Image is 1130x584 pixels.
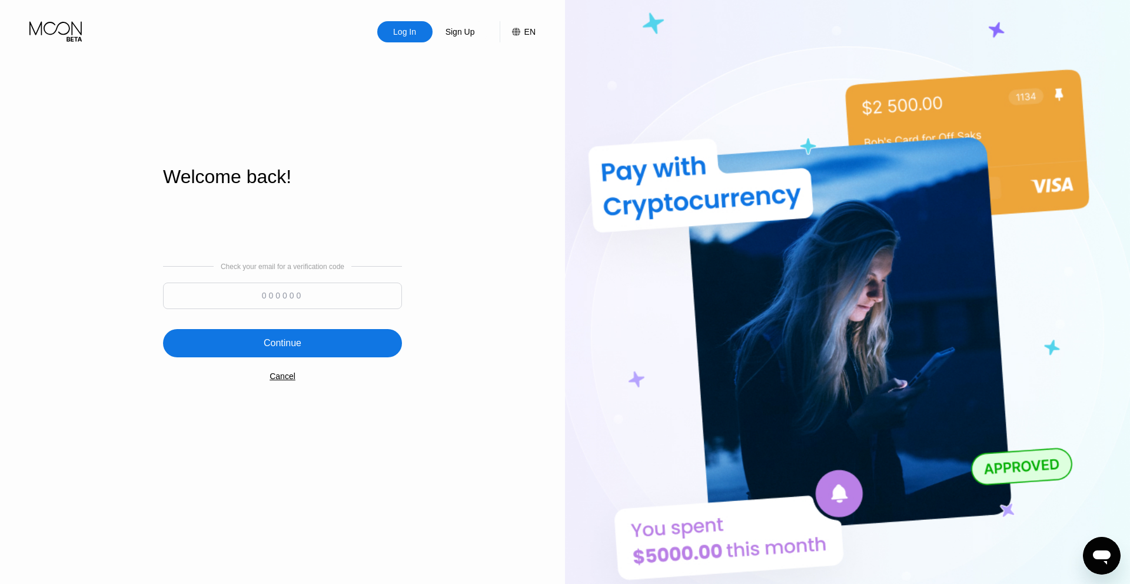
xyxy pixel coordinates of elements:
[163,283,402,309] input: 000000
[392,26,417,38] div: Log In
[500,21,536,42] div: EN
[377,21,433,42] div: Log In
[221,263,344,271] div: Check your email for a verification code
[270,371,295,381] div: Cancel
[444,26,476,38] div: Sign Up
[264,337,301,349] div: Continue
[163,166,402,188] div: Welcome back!
[433,21,488,42] div: Sign Up
[163,329,402,357] div: Continue
[524,27,536,36] div: EN
[1083,537,1121,575] iframe: Button to launch messaging window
